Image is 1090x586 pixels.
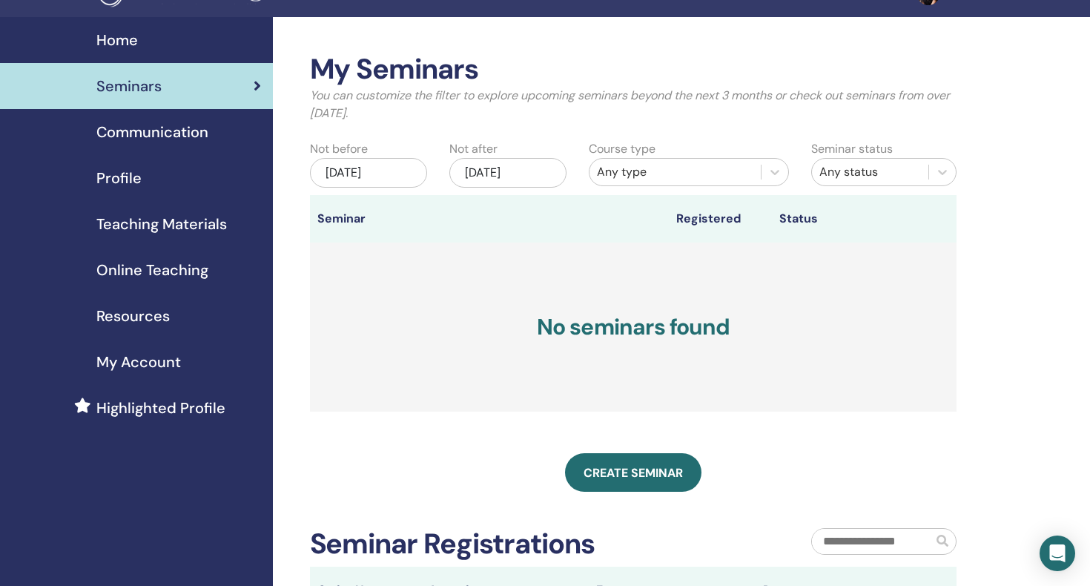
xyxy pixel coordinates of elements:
[1040,536,1075,571] div: Open Intercom Messenger
[96,121,208,143] span: Communication
[310,140,368,158] label: Not before
[96,397,225,419] span: Highlighted Profile
[96,167,142,189] span: Profile
[96,259,208,281] span: Online Teaching
[811,140,893,158] label: Seminar status
[310,158,427,188] div: [DATE]
[96,305,170,327] span: Resources
[669,195,771,243] th: Registered
[772,195,926,243] th: Status
[96,351,181,373] span: My Account
[819,163,921,181] div: Any status
[565,453,701,492] a: Create seminar
[96,213,227,235] span: Teaching Materials
[449,140,498,158] label: Not after
[589,140,655,158] label: Course type
[310,87,957,122] p: You can customize the filter to explore upcoming seminars beyond the next 3 months or check out s...
[96,75,162,97] span: Seminars
[310,243,957,412] h3: No seminars found
[449,158,567,188] div: [DATE]
[310,53,957,87] h2: My Seminars
[310,527,595,562] h2: Seminar Registrations
[584,465,683,481] span: Create seminar
[96,29,138,51] span: Home
[597,163,754,181] div: Any type
[310,195,412,243] th: Seminar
